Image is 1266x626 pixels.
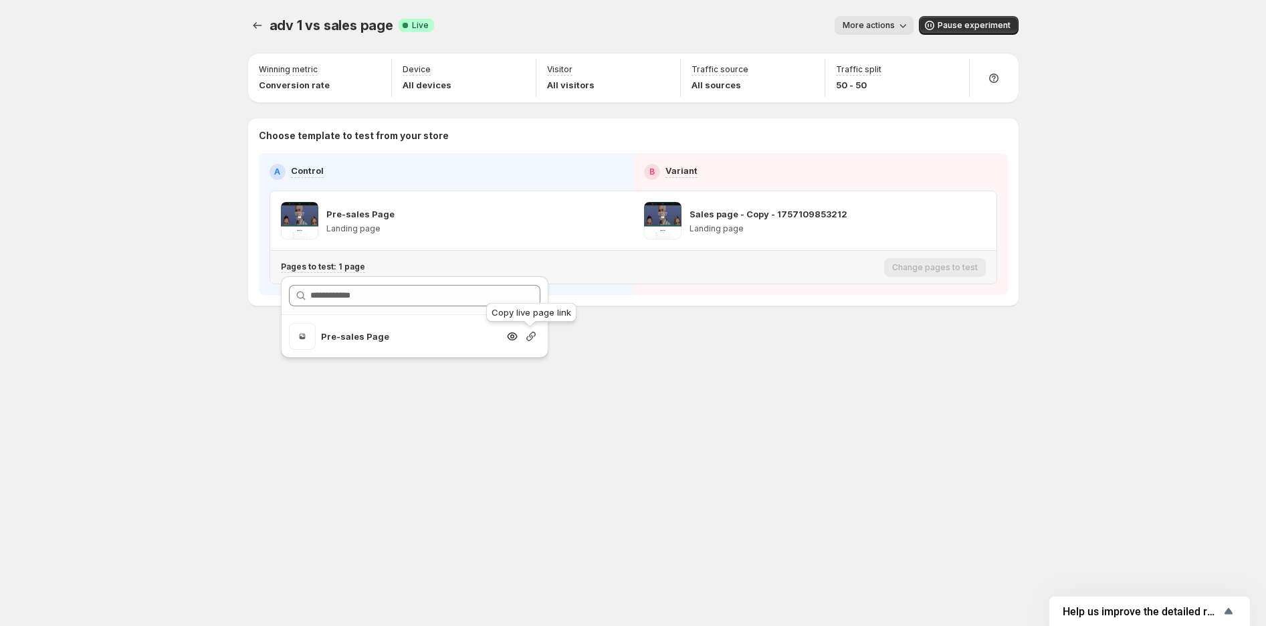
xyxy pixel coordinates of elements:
[326,223,395,234] p: Landing page
[270,17,393,33] span: adv 1 vs sales page
[938,20,1011,31] span: Pause experiment
[403,78,451,92] p: All devices
[690,207,847,221] p: Sales page - Copy - 1757109853212
[692,78,748,92] p: All sources
[412,20,429,31] span: Live
[690,223,847,234] p: Landing page
[326,207,395,221] p: Pre-sales Page
[321,330,498,343] p: Pre-sales Page
[547,64,572,75] p: Visitor
[248,16,267,35] button: Experiments
[281,323,548,350] ul: Search for and select a customer segment
[835,16,914,35] button: More actions
[836,78,881,92] p: 50 - 50
[919,16,1019,35] button: Pause experiment
[289,323,316,350] img: Pre-sales Page
[1063,603,1237,619] button: Show survey - Help us improve the detailed report for A/B campaigns
[1063,605,1221,618] span: Help us improve the detailed report for A/B campaigns
[649,167,655,177] h2: B
[274,167,280,177] h2: A
[259,78,330,92] p: Conversion rate
[843,20,895,31] span: More actions
[281,202,318,239] img: Pre-sales Page
[259,64,318,75] p: Winning metric
[692,64,748,75] p: Traffic source
[644,202,681,239] img: Sales page - Copy - 1757109853212
[665,164,698,177] p: Variant
[403,64,431,75] p: Device
[259,129,1008,142] p: Choose template to test from your store
[291,164,324,177] p: Control
[547,78,595,92] p: All visitors
[281,262,365,272] p: Pages to test: 1 page
[836,64,881,75] p: Traffic split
